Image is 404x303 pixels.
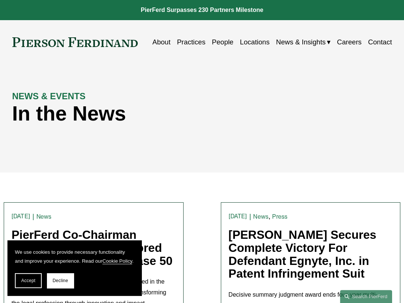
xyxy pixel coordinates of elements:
[229,228,376,280] a: [PERSON_NAME] Secures Complete Victory For Defendant Egnyte, Inc. in Patent Infringement Suit
[36,213,52,220] a: News
[53,278,68,283] span: Decline
[276,36,325,48] span: News & Insights
[253,213,268,220] a: News
[47,273,74,288] button: Decline
[272,213,287,220] a: Press
[102,258,132,264] a: Cookie Policy
[268,212,270,220] span: ,
[12,213,30,219] time: [DATE]
[177,35,205,49] a: Practices
[7,240,141,296] section: Cookie banner
[15,273,42,288] button: Accept
[12,102,297,125] h1: In the News
[240,35,270,49] a: Locations
[368,35,392,49] a: Contact
[212,35,233,49] a: People
[12,228,172,268] a: PierFerd Co-Chairman [PERSON_NAME] Honored in the 2025 vLex Fastcase 50
[12,91,86,101] strong: NEWS & EVENTS
[337,35,362,49] a: Careers
[340,290,392,303] a: Search this site
[21,278,35,283] span: Accept
[229,213,247,219] time: [DATE]
[152,35,171,49] a: About
[276,35,330,49] a: folder dropdown
[15,248,134,266] p: We use cookies to provide necessary functionality and improve your experience. Read our .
